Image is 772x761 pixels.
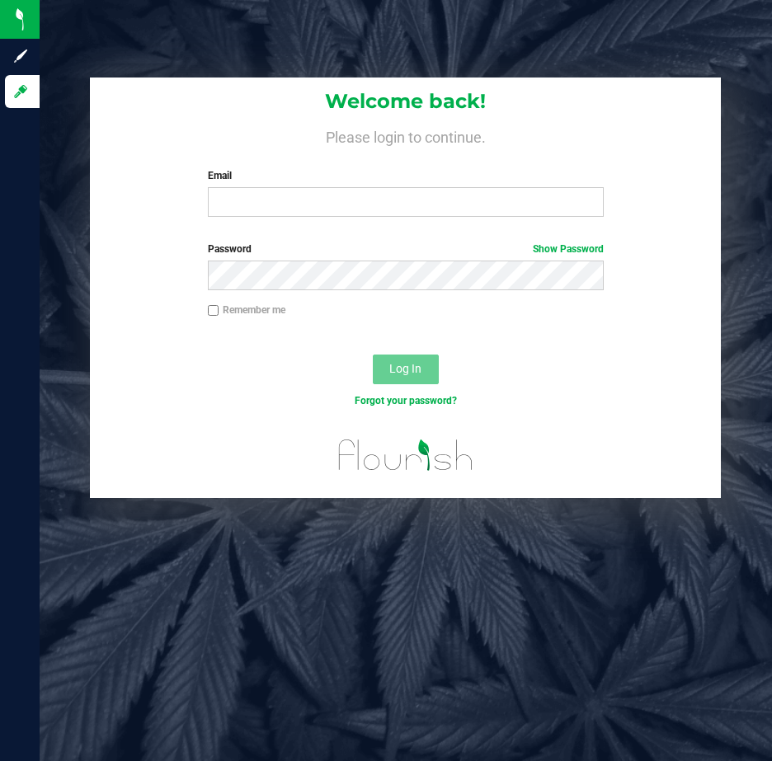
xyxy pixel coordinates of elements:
[208,243,252,255] span: Password
[208,305,219,317] input: Remember me
[90,125,721,145] h4: Please login to continue.
[533,243,604,255] a: Show Password
[208,303,285,317] label: Remember me
[90,91,721,112] h1: Welcome back!
[12,83,29,100] inline-svg: Log in
[12,48,29,64] inline-svg: Sign up
[208,168,604,183] label: Email
[373,355,439,384] button: Log In
[355,395,457,406] a: Forgot your password?
[389,362,421,375] span: Log In
[327,425,484,485] img: flourish_logo.svg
